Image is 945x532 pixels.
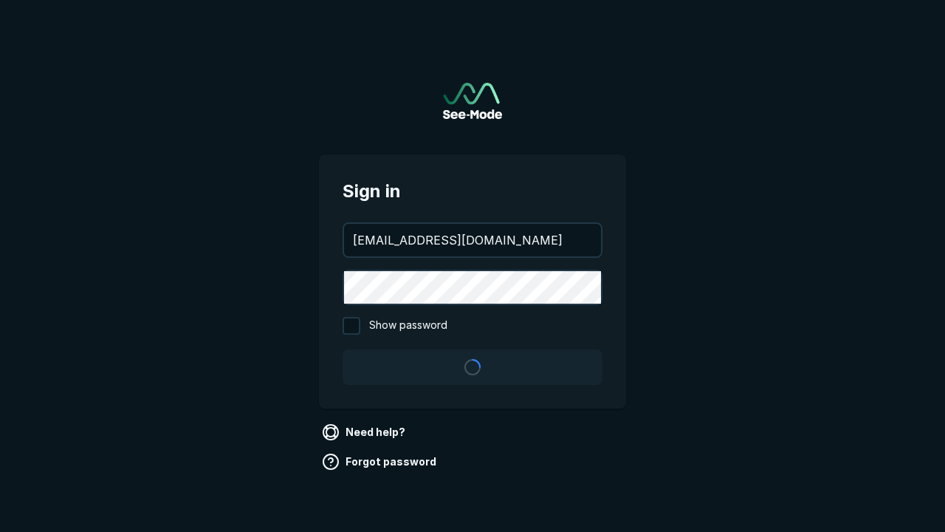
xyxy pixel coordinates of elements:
input: your@email.com [344,224,601,256]
a: Go to sign in [443,83,502,119]
span: Sign in [343,178,602,205]
img: See-Mode Logo [443,83,502,119]
span: Show password [369,317,447,335]
a: Forgot password [319,450,442,474]
a: Need help? [319,420,411,444]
